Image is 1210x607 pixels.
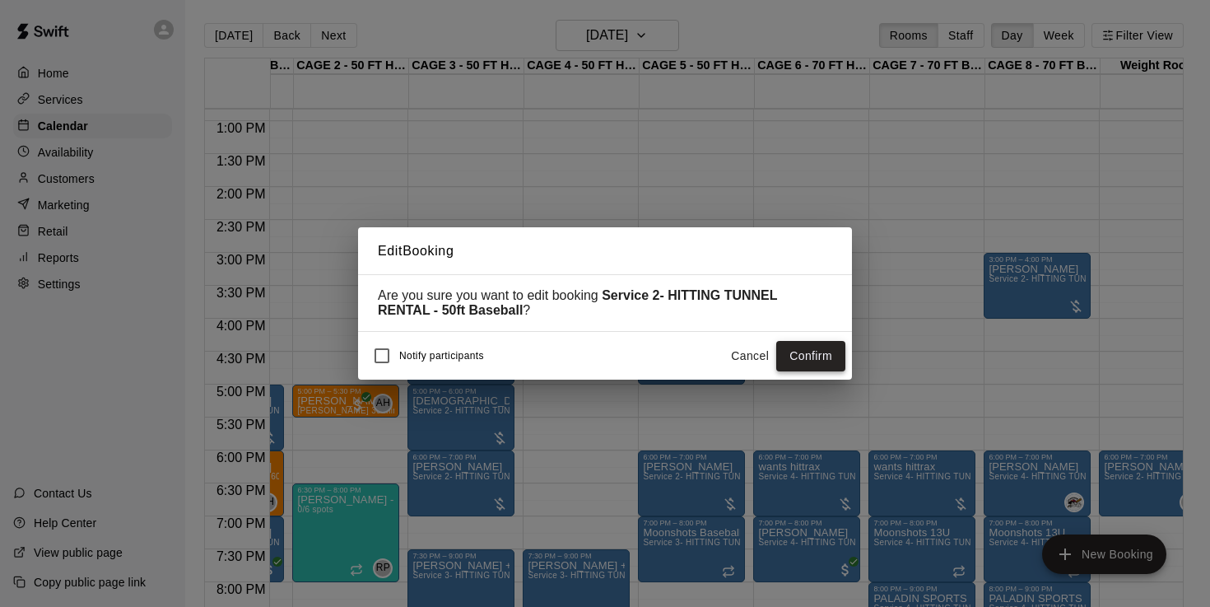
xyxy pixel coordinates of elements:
[358,227,852,275] h2: Edit Booking
[724,341,776,371] button: Cancel
[776,341,845,371] button: Confirm
[399,351,484,362] span: Notify participants
[378,288,832,318] div: Are you sure you want to edit booking ?
[378,288,777,317] strong: Service 2- HITTING TUNNEL RENTAL - 50ft Baseball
